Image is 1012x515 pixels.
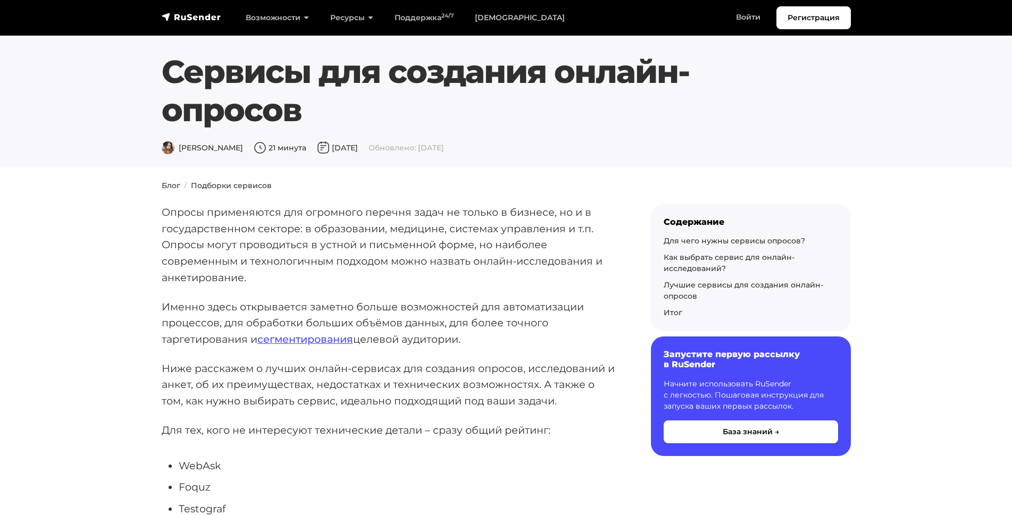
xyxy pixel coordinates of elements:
[180,180,272,191] li: Подборки сервисов
[664,378,838,412] p: Начните использовать RuSender с легкостью. Пошаговая инструкция для запуска ваших первых рассылок.
[162,422,617,438] p: Для тех, кого не интересуют технические детали – сразу общий рейтинг:
[320,7,384,29] a: Ресурсы
[464,7,575,29] a: [DEMOGRAPHIC_DATA]
[384,7,464,29] a: Поддержка24/7
[235,7,320,29] a: Возможности
[254,141,266,154] img: Время чтения
[317,143,358,153] span: [DATE]
[162,53,792,129] h1: Сервисы для создания онлайн-опросов
[776,6,851,29] a: Регистрация
[162,181,180,190] a: Блог
[664,420,838,443] button: База знаний →
[664,236,805,246] a: Для чего нужны сервисы опросов?
[155,180,857,191] nav: breadcrumb
[179,479,617,495] li: Foquz
[725,6,771,28] a: Войти
[257,333,353,345] a: сегментирования
[254,143,306,153] span: 21 минута
[162,143,243,153] span: [PERSON_NAME]
[664,252,794,273] a: Как выбрать сервис для онлайн-исследований?
[179,458,617,474] li: WebAsk
[441,12,454,19] sup: 24/7
[664,308,682,317] a: Итог
[664,217,838,227] div: Содержание
[317,141,330,154] img: Дата публикации
[162,204,617,286] p: Опросы применяются для огромного перечня задач не только в бизнесе, но и в государственном сектор...
[162,299,617,348] p: Именно здесь открывается заметно больше возможностей для автоматизации процессов, для обработки б...
[162,12,221,22] img: RuSender
[369,143,444,153] span: Обновлено: [DATE]
[664,280,823,301] a: Лучшие сервисы для создания онлайн-опросов
[651,336,851,455] a: Запустите первую рассылку в RuSender Начните использовать RuSender с легкостью. Пошаговая инструк...
[664,349,838,369] h6: Запустите первую рассылку в RuSender
[162,360,617,409] p: Ниже расскажем о лучших онлайн-сервисах для создания опросов, исследований и анкет, об их преимущ...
